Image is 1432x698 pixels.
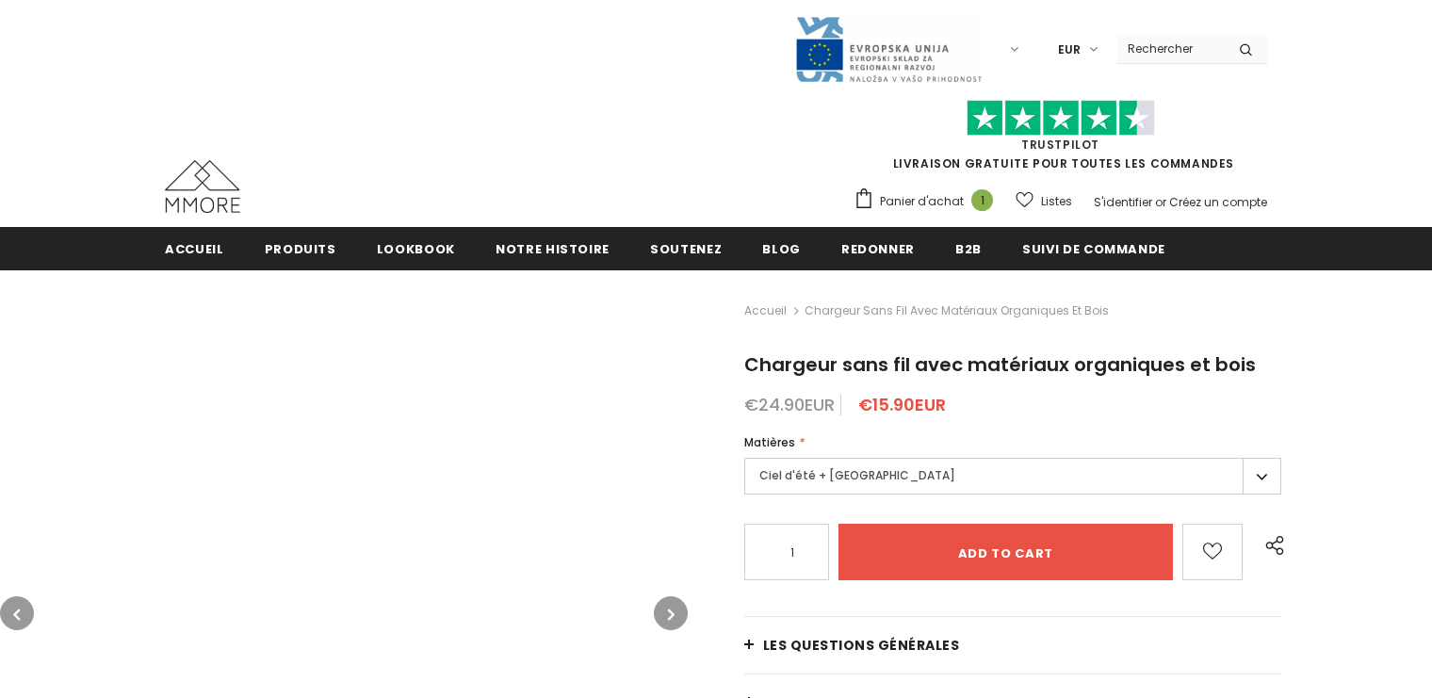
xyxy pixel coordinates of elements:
[841,227,915,269] a: Redonner
[794,15,983,84] img: Javni Razpis
[838,524,1174,580] input: Add to cart
[880,192,964,211] span: Panier d'achat
[377,240,455,258] span: Lookbook
[744,434,795,450] span: Matières
[744,351,1256,378] span: Chargeur sans fil avec matériaux organiques et bois
[854,187,1002,216] a: Panier d'achat 1
[1058,41,1081,59] span: EUR
[496,240,610,258] span: Notre histoire
[377,227,455,269] a: Lookbook
[744,393,835,416] span: €24.90EUR
[794,41,983,57] a: Javni Razpis
[763,636,960,655] span: Les questions générales
[650,240,722,258] span: soutenez
[841,240,915,258] span: Redonner
[955,227,982,269] a: B2B
[165,240,224,258] span: Accueil
[1155,194,1166,210] span: or
[805,300,1109,322] span: Chargeur sans fil avec matériaux organiques et bois
[1021,137,1099,153] a: TrustPilot
[858,393,946,416] span: €15.90EUR
[971,189,993,211] span: 1
[496,227,610,269] a: Notre histoire
[744,458,1281,495] label: Ciel d'été + [GEOGRAPHIC_DATA]
[1041,192,1072,211] span: Listes
[265,227,336,269] a: Produits
[650,227,722,269] a: soutenez
[1016,185,1072,218] a: Listes
[744,300,787,322] a: Accueil
[1022,227,1165,269] a: Suivi de commande
[1022,240,1165,258] span: Suivi de commande
[762,227,801,269] a: Blog
[967,100,1155,137] img: Faites confiance aux étoiles pilotes
[1169,194,1267,210] a: Créez un compte
[1094,194,1152,210] a: S'identifier
[955,240,982,258] span: B2B
[165,160,240,213] img: Cas MMORE
[744,617,1281,674] a: Les questions générales
[1116,35,1225,62] input: Search Site
[854,108,1267,171] span: LIVRAISON GRATUITE POUR TOUTES LES COMMANDES
[165,227,224,269] a: Accueil
[265,240,336,258] span: Produits
[762,240,801,258] span: Blog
